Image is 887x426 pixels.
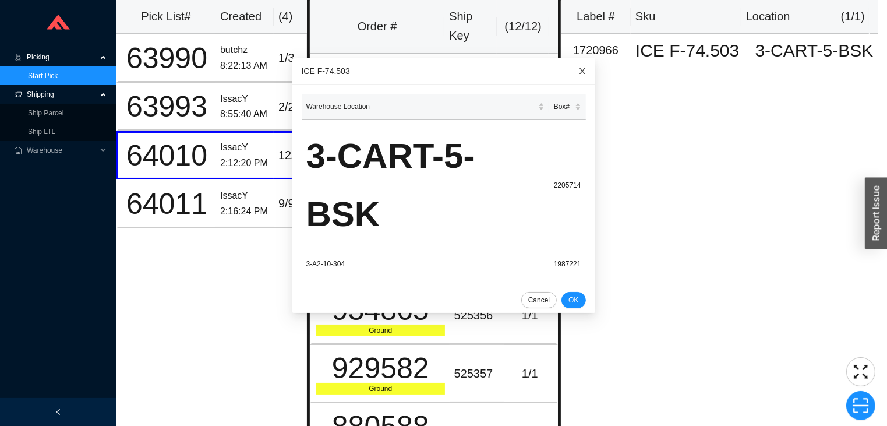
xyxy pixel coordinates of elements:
[847,363,875,381] span: fullscreen
[501,17,545,36] div: ( 12 / 12 )
[27,141,97,160] span: Warehouse
[554,101,573,112] span: Box#
[566,41,626,60] div: 1720966
[123,44,211,73] div: 63990
[278,48,314,68] div: 1 / 3
[549,251,586,277] td: 1987221
[847,397,875,414] span: scan
[220,204,269,220] div: 2:16:24 PM
[521,292,557,308] button: Cancel
[220,91,269,107] div: IssacY
[846,357,875,386] button: fullscreen
[755,42,874,59] div: 3-CART-5-BSK
[27,85,97,104] span: Shipping
[278,146,314,165] div: 12 / 13
[316,325,445,336] div: Ground
[123,92,211,121] div: 63993
[220,43,269,58] div: butchz
[28,72,58,80] a: Start Pick
[578,67,586,75] span: close
[570,58,595,84] button: Close
[306,101,536,112] span: Warehouse Location
[278,7,316,26] div: ( 4 )
[302,65,586,78] div: ICE F-74.503
[306,258,545,270] div: 3-A2-10-304
[635,42,745,59] div: ICE F-74.503
[508,306,552,325] div: 1 / 1
[55,409,62,416] span: left
[123,141,211,170] div: 64010
[28,109,63,117] a: Ship Parcel
[568,294,578,306] span: OK
[220,140,269,156] div: IssacY
[549,120,586,251] td: 2205714
[220,58,269,74] div: 8:22:13 AM
[454,306,499,325] div: 525356
[316,383,445,395] div: Ground
[841,7,865,26] div: ( 1 / 1 )
[220,156,269,171] div: 2:12:20 PM
[454,364,499,383] div: 525357
[846,391,875,420] button: scan
[302,94,549,120] th: Warehouse Location sortable
[123,189,211,219] div: 64011
[278,194,314,213] div: 9 / 9
[316,354,445,383] div: 929582
[746,7,790,26] div: Location
[220,188,269,204] div: IssacY
[220,107,269,122] div: 8:55:40 AM
[549,94,586,120] th: Box# sortable
[561,292,585,308] button: OK
[306,127,545,244] div: 3-CART-5-BSK
[278,97,314,117] div: 2 / 2
[508,364,552,383] div: 1 / 1
[27,48,97,66] span: Picking
[28,128,55,136] a: Ship LTL
[528,294,550,306] span: Cancel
